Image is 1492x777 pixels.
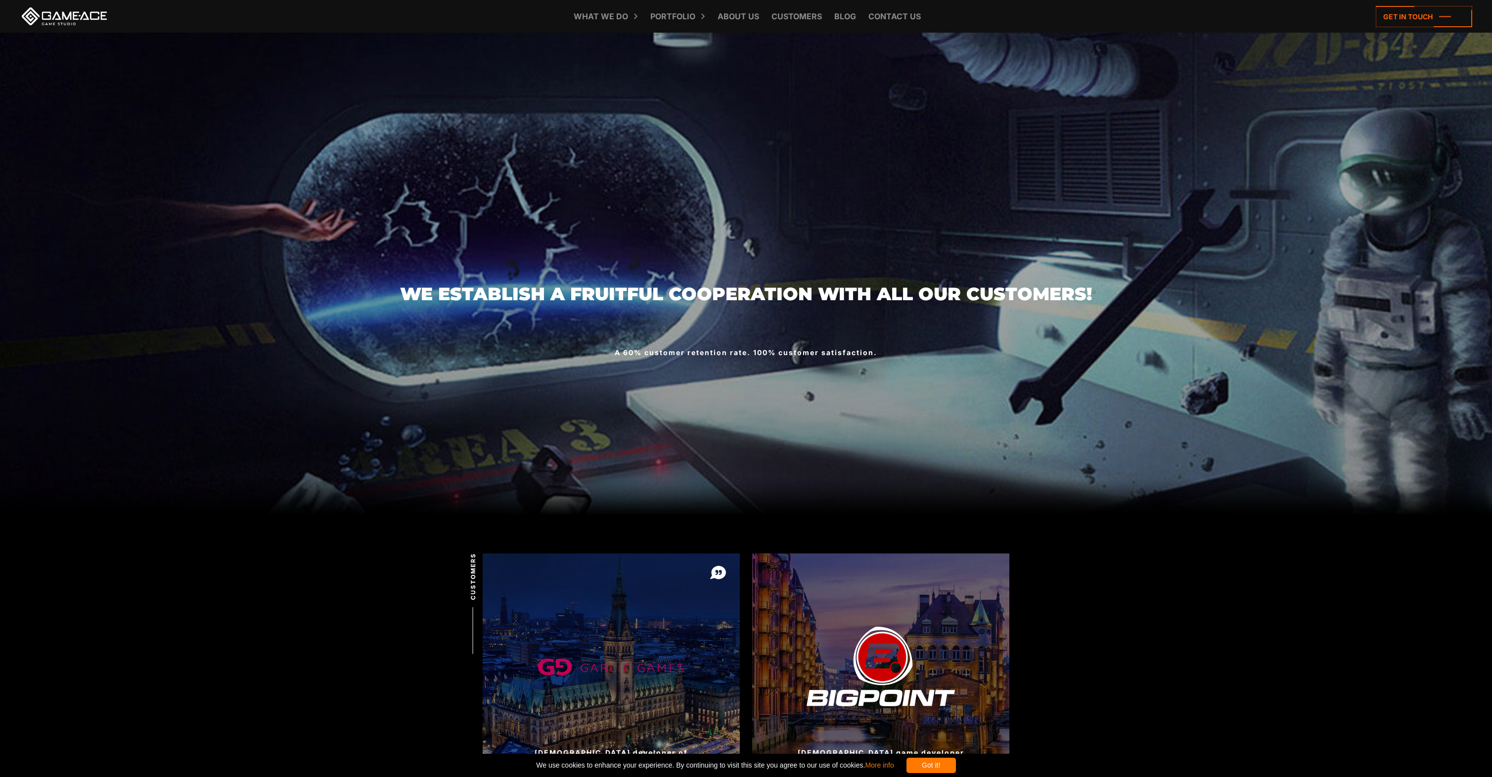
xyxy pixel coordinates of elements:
[1376,6,1472,27] a: Get in touch
[865,761,894,769] a: More info
[906,758,956,773] div: Got it!
[469,553,478,600] span: Customers
[536,758,894,773] span: We use cookies to enhance your experience. By continuing to visit this site you agree to our use ...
